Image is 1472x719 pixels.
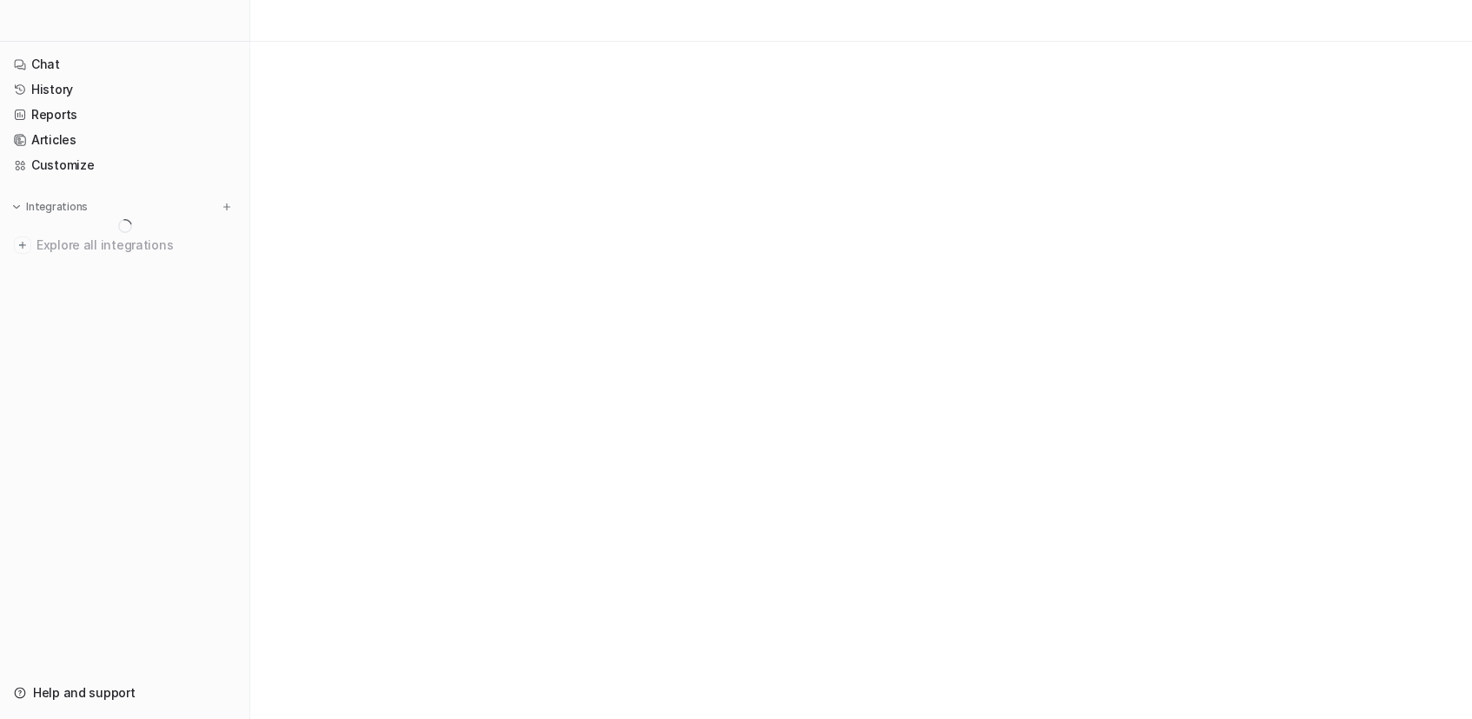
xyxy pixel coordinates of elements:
button: Integrations [7,198,93,216]
a: Reports [7,103,242,127]
a: Chat [7,52,242,77]
a: History [7,77,242,102]
img: menu_add.svg [221,201,233,213]
a: Articles [7,128,242,152]
img: expand menu [10,201,23,213]
a: Explore all integrations [7,233,242,257]
a: Customize [7,153,242,177]
p: Integrations [26,200,88,214]
a: Help and support [7,681,242,705]
span: Explore all integrations [36,231,235,259]
img: explore all integrations [14,236,31,254]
